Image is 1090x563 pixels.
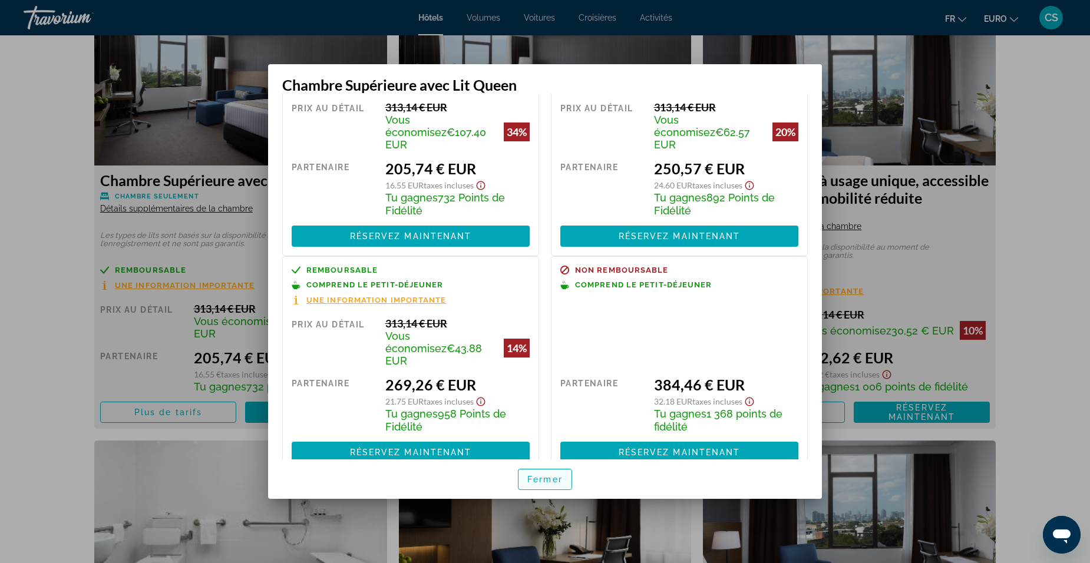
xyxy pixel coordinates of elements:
[385,126,486,151] span: €107.40 EUR
[385,330,447,355] span: Vous économisez
[654,191,706,204] span: Tu gagnes
[306,266,378,274] span: Remboursable
[654,191,775,217] span: 892 Points de Fidélité
[619,231,741,241] span: Réservez maintenant
[385,396,424,406] span: 21.75 EUR
[350,448,472,457] span: Réservez maintenant
[292,317,376,367] div: Prix au détail
[385,114,447,138] span: Vous économisez
[385,160,476,177] font: 205,74 € EUR
[385,180,424,190] span: 16.55 EUR
[306,296,447,304] span: Une information importante
[654,376,745,393] font: 384,46 € EUR
[292,160,376,217] div: Partenaire
[654,408,706,420] span: Tu gagnes
[474,393,488,407] button: Afficher l’avis de non-responsabilité sur les taxes et les frais
[424,396,474,406] span: Taxes incluses
[654,101,798,114] div: 313,14 € EUR
[385,342,482,367] span: €43.88 EUR
[292,442,530,463] button: Réservez maintenant
[350,231,472,241] span: Réservez maintenant
[518,469,572,490] button: Fermer
[292,101,376,151] div: Prix au détail
[742,177,757,191] button: Afficher l’avis de non-responsabilité sur les taxes et les frais
[292,266,530,274] a: Remboursable
[654,160,745,177] font: 250,57 € EUR
[692,396,742,406] span: Taxes incluses
[560,442,798,463] button: Réservez maintenant
[504,339,530,357] div: 14%
[385,317,530,330] div: 313,14 € EUR
[1043,516,1081,554] iframe: Bouton de lancement de la fenêtre de messagerie
[654,126,750,151] span: €62.57 EUR
[742,393,757,407] button: Afficher l’avis de non-responsabilité sur les taxes et les frais
[504,122,530,141] div: 34%
[560,160,645,217] div: Partenaire
[654,396,692,406] span: 32.18 EUR
[772,122,798,141] div: 20%
[575,281,712,289] span: Comprend le petit-déjeuner
[654,114,715,138] span: Vous économisez
[385,101,530,114] div: 313,14 € EUR
[385,408,438,420] span: Tu gagnes
[385,408,506,433] span: 958 Points de Fidélité
[560,376,645,433] div: Partenaire
[292,295,447,305] button: Une information importante
[527,475,563,484] span: Fermer
[654,408,782,433] span: 1 368 points de fidélité
[424,180,474,190] span: Taxes incluses
[292,376,376,433] div: Partenaire
[385,376,476,393] font: 269,26 € EUR
[474,177,488,191] button: Afficher l’avis de non-responsabilité sur les taxes et les frais
[575,266,669,274] span: Non remboursable
[385,191,505,217] span: 732 Points de Fidélité
[560,101,645,151] div: Prix au détail
[306,281,444,289] span: Comprend le petit-déjeuner
[292,226,530,247] button: Réservez maintenant
[560,226,798,247] button: Réservez maintenant
[619,448,741,457] span: Réservez maintenant
[385,191,438,204] span: Tu gagnes
[654,180,692,190] span: 24.60 EUR
[692,180,742,190] span: Taxes incluses
[282,76,517,94] font: Chambre Supérieure avec Lit Queen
